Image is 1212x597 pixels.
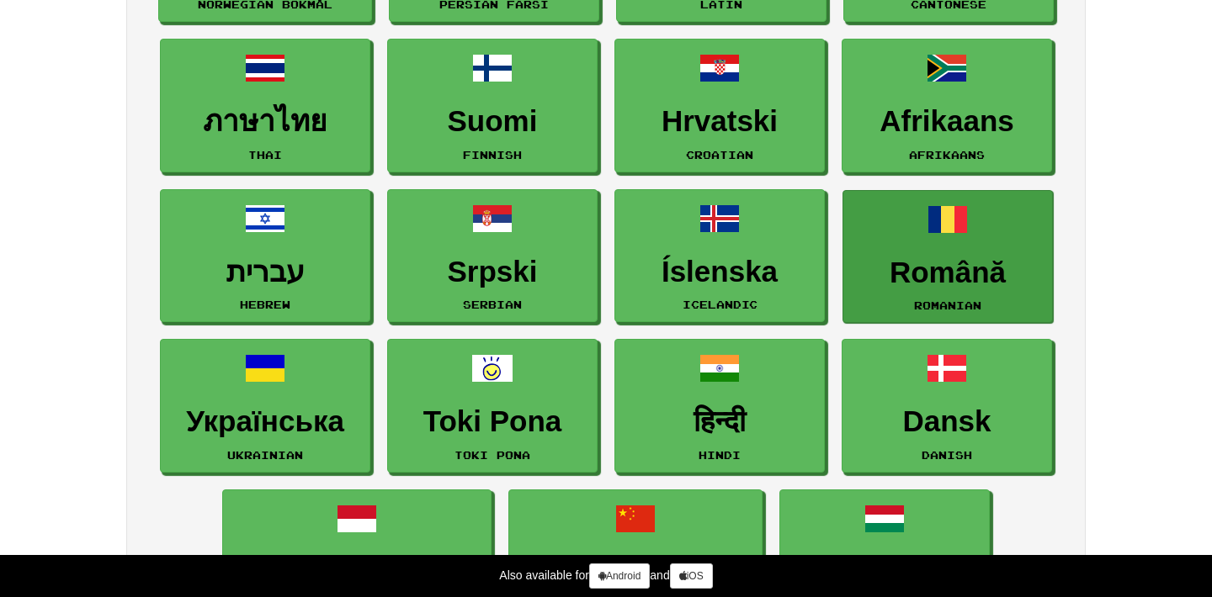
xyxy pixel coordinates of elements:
h3: Suomi [396,105,588,138]
h3: ภาษาไทย [169,105,361,138]
a: Android [589,563,650,589]
h3: Română [852,256,1044,289]
small: Danish [922,449,972,461]
small: Croatian [686,149,753,161]
small: Finnish [463,149,522,161]
small: Romanian [914,299,981,311]
small: Ukrainian [227,449,303,461]
h3: Dansk [851,405,1043,438]
h3: Українська [169,405,361,438]
a: AfrikaansAfrikaans [842,39,1052,172]
a: HrvatskiCroatian [614,39,825,172]
h3: Srpski [396,256,588,288]
h3: Hrvatski [624,105,816,138]
small: Hindi [699,449,741,461]
h3: Íslenska [624,256,816,288]
a: DanskDanish [842,339,1052,473]
small: Icelandic [683,298,757,310]
small: Hebrew [240,298,290,310]
a: SrpskiSerbian [387,189,598,323]
a: SuomiFinnish [387,39,598,172]
small: Serbian [463,298,522,310]
a: Toki PonaToki Pona [387,339,598,473]
a: ÍslenskaIcelandic [614,189,825,323]
small: Toki Pona [454,449,530,461]
h3: Toki Pona [396,405,588,438]
a: УкраїнськаUkrainian [160,339,370,473]
h3: हिन्दी [624,405,816,438]
small: Afrikaans [909,149,985,161]
a: iOS [670,563,713,589]
small: Thai [248,149,282,161]
a: हिन्दीHindi [614,339,825,473]
a: עבריתHebrew [160,189,370,323]
a: ภาษาไทยThai [160,39,370,172]
a: RomânăRomanian [843,190,1053,324]
h3: עברית [169,256,361,288]
h3: Afrikaans [851,105,1043,138]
